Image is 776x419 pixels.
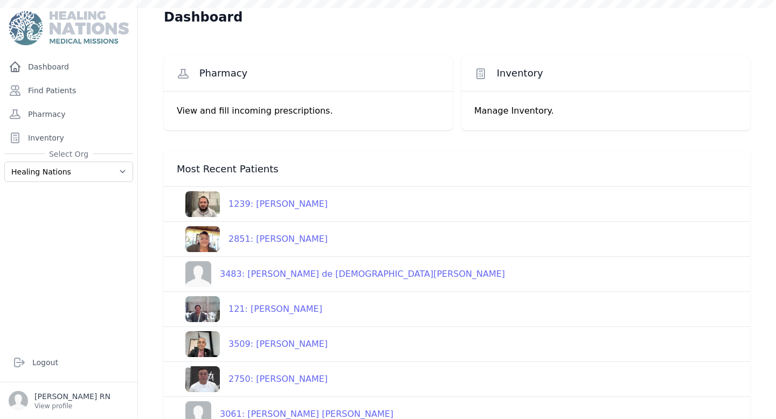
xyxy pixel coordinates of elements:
[220,338,328,351] div: 3509: [PERSON_NAME]
[185,296,220,322] img: ZrzjbAcN3TXD2h394lhzgCYp5GXrxnECo3zmNoq+P8DcYupV1B3BKgAAAAldEVYdGRhdGU6Y3JlYXRlADIwMjQtMDItMjNUMT...
[34,391,110,402] p: [PERSON_NAME] RN
[34,402,110,410] p: View profile
[199,67,248,80] span: Pharmacy
[164,56,453,130] a: Pharmacy View and fill incoming prescriptions.
[9,352,129,373] a: Logout
[177,104,440,117] p: View and fill incoming prescriptions.
[177,191,328,217] a: 1239: [PERSON_NAME]
[177,366,328,392] a: 2750: [PERSON_NAME]
[177,331,328,357] a: 3509: [PERSON_NAME]
[185,366,220,392] img: AR+tRFzBBU7dAAAAJXRFWHRkYXRlOmNyZWF0ZQAyMDI0LTAyLTIzVDE2OjU5OjM0KzAwOjAwExVN5QAAACV0RVh0ZGF0ZTptb...
[177,226,328,252] a: 2851: [PERSON_NAME]
[497,67,543,80] span: Inventory
[9,391,129,410] a: [PERSON_NAME] RN View profile
[185,226,220,252] img: fvH3HnreMCVEaEMejTjvwEMq9octsUl8AAAACV0RVh0ZGF0ZTpjcmVhdGUAMjAyMy0xMi0xOVQxNjo1MTo0MCswMDowMFnfxL...
[177,163,279,176] span: Most Recent Patients
[220,198,328,211] div: 1239: [PERSON_NAME]
[4,56,133,78] a: Dashboard
[4,80,133,101] a: Find Patients
[4,127,133,149] a: Inventory
[185,261,211,287] img: person-242608b1a05df3501eefc295dc1bc67a.jpg
[220,303,322,316] div: 121: [PERSON_NAME]
[177,296,322,322] a: 121: [PERSON_NAME]
[45,149,93,159] span: Select Org
[211,268,505,281] div: 3483: [PERSON_NAME] de [DEMOGRAPHIC_DATA][PERSON_NAME]
[220,373,328,386] div: 2750: [PERSON_NAME]
[164,9,242,26] h1: Dashboard
[461,56,750,130] a: Inventory Manage Inventory.
[4,103,133,125] a: Pharmacy
[185,331,220,357] img: vDE3AAAAJXRFWHRkYXRlOm1vZGlmeQAyMDI1LTA2LTIzVDIxOjI5OjAwKzAwOjAwzuGJiwAAAABJRU5ErkJggg==
[177,261,505,287] a: 3483: [PERSON_NAME] de [DEMOGRAPHIC_DATA][PERSON_NAME]
[9,11,128,45] img: Medical Missions EMR
[185,191,220,217] img: AAAAJXRFWHRkYXRlOm1vZGlmeQAyMDI0LTAyLTI3VDE2OjU4OjA5KzAwOjAwtuO0wwAAAABJRU5ErkJggg==
[474,104,737,117] p: Manage Inventory.
[220,233,328,246] div: 2851: [PERSON_NAME]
